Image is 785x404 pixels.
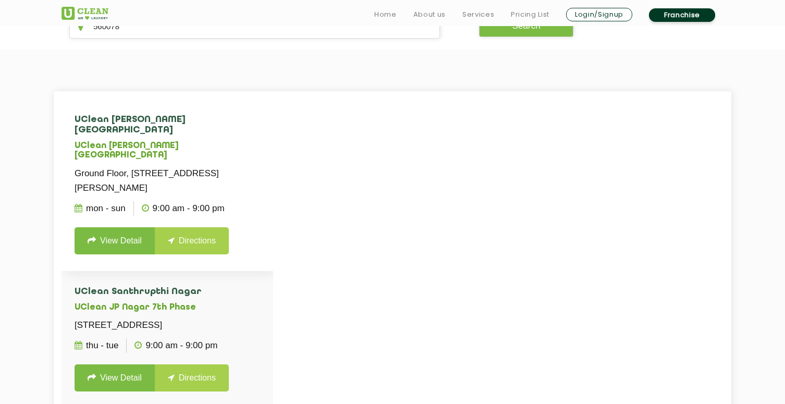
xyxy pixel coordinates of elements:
[413,8,446,21] a: About us
[75,115,260,136] h4: UClean [PERSON_NAME] [GEOGRAPHIC_DATA]
[649,8,715,22] a: Franchise
[75,364,155,391] a: View Detail
[75,166,260,195] p: Ground Floor, [STREET_ADDRESS][PERSON_NAME]
[62,7,108,20] img: UClean Laundry and Dry Cleaning
[75,318,229,333] p: [STREET_ADDRESS]
[142,201,225,216] p: 9:00 AM - 9:00 PM
[69,14,440,39] input: Enter city/area/pin Code
[75,227,155,254] a: View Detail
[75,201,126,216] p: Mon - Sun
[75,338,118,353] p: Thu - Tue
[75,141,260,161] h5: UClean [PERSON_NAME] [GEOGRAPHIC_DATA]
[155,364,229,391] a: Directions
[155,227,229,254] a: Directions
[511,8,549,21] a: Pricing List
[75,303,229,313] h5: UClean JP Nagar 7th Phase
[462,8,494,21] a: Services
[566,8,632,21] a: Login/Signup
[374,8,397,21] a: Home
[134,338,217,353] p: 9:00 AM - 9:00 PM
[75,287,229,297] h4: UClean Santhrupthi Nagar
